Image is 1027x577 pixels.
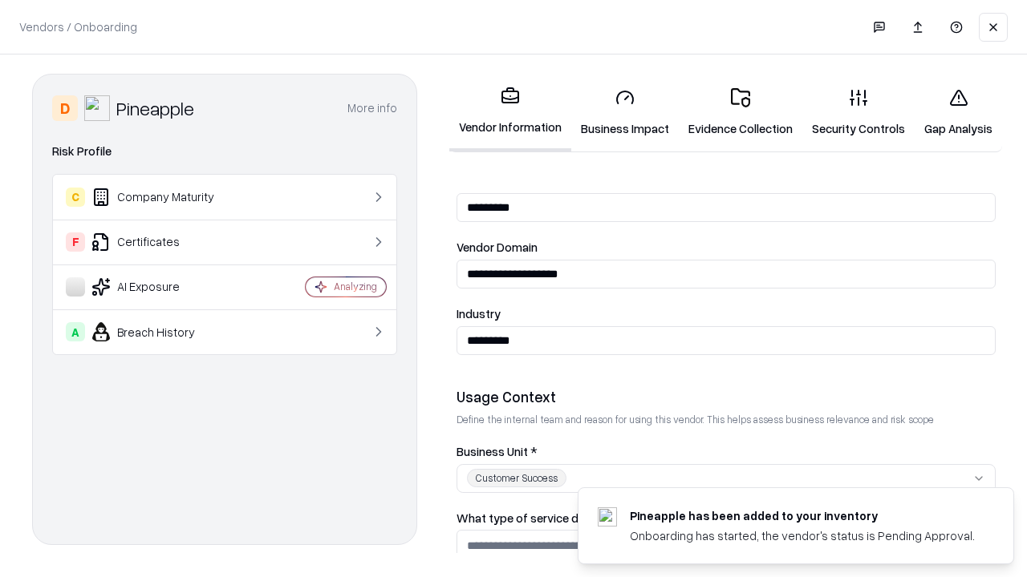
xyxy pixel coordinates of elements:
[66,188,85,207] div: C
[571,75,679,150] a: Business Impact
[66,277,258,297] div: AI Exposure
[457,446,996,458] label: Business Unit *
[84,95,110,121] img: Pineapple
[449,74,571,151] a: Vendor Information
[467,469,566,487] div: Customer Success
[66,188,258,207] div: Company Maturity
[457,464,996,493] button: Customer Success
[598,507,617,527] img: pineappleenergy.com
[457,387,996,406] div: Usage Context
[457,241,996,253] label: Vendor Domain
[66,322,258,341] div: Breach History
[630,527,975,544] div: Onboarding has started, the vendor's status is Pending Approval.
[52,95,78,121] div: D
[52,142,397,161] div: Risk Profile
[457,512,996,524] label: What type of service does the vendor provide? *
[679,75,802,150] a: Evidence Collection
[19,18,137,35] p: Vendors / Onboarding
[457,308,996,320] label: Industry
[66,232,85,252] div: F
[802,75,915,150] a: Security Controls
[347,94,397,123] button: More info
[915,75,1002,150] a: Gap Analysis
[66,232,258,252] div: Certificates
[630,507,975,524] div: Pineapple has been added to your inventory
[334,280,377,293] div: Analyzing
[457,413,996,426] p: Define the internal team and reason for using this vendor. This helps assess business relevance a...
[66,322,85,341] div: A
[116,95,194,121] div: Pineapple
